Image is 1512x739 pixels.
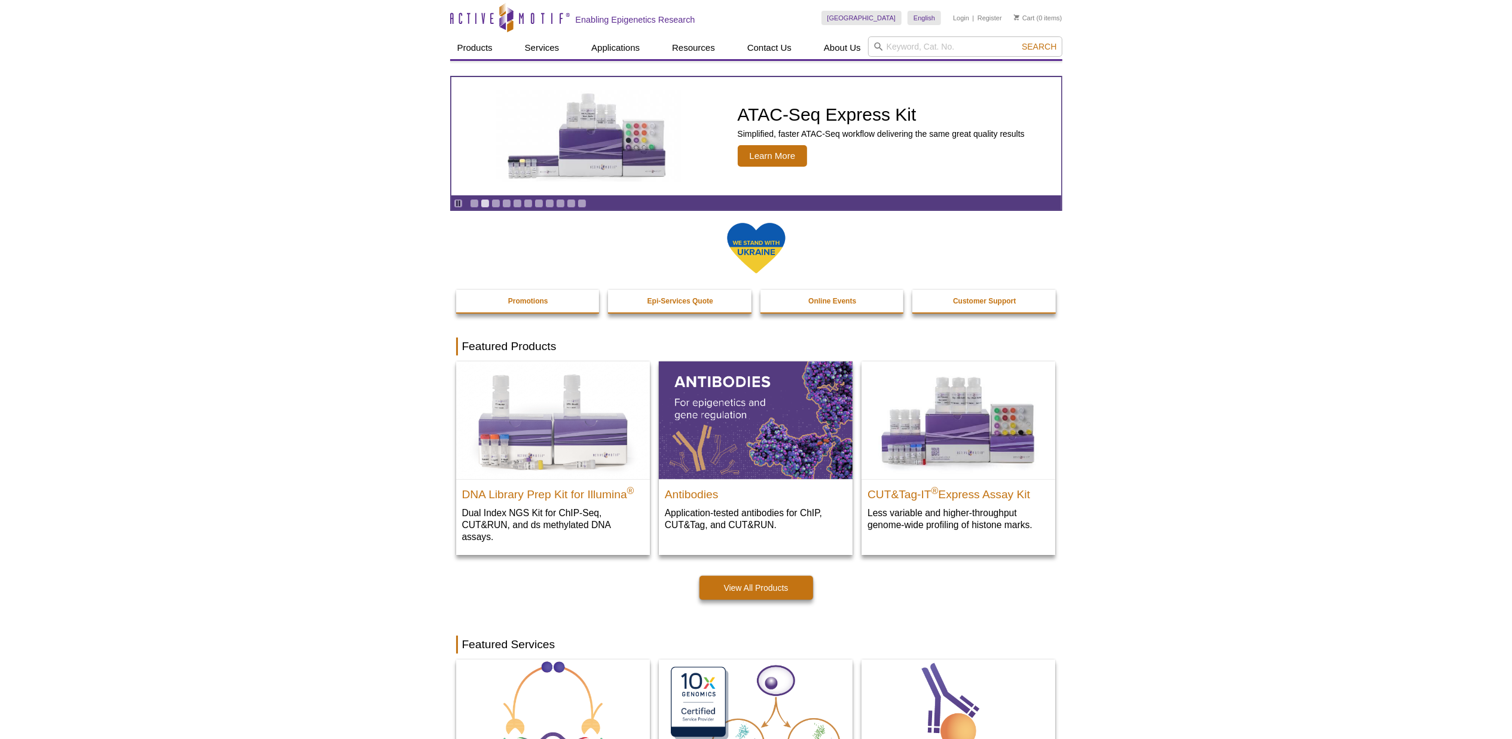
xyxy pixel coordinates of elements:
p: Dual Index NGS Kit for ChIP-Seq, CUT&RUN, and ds methylated DNA assays. [462,507,644,543]
a: Online Events [760,290,905,312]
button: Search [1018,41,1060,52]
a: Go to slide 5 [513,199,522,208]
p: Simplified, faster ATAC-Seq workflow delivering the same great quality results [738,128,1025,139]
li: (0 items) [1014,11,1062,25]
a: About Us [817,36,868,59]
a: Go to slide 6 [524,199,533,208]
a: ATAC-Seq Express Kit ATAC-Seq Express Kit Simplified, faster ATAC-Seq workflow delivering the sam... [451,77,1061,195]
sup: ® [627,485,634,495]
a: Go to slide 10 [567,199,576,208]
a: Login [953,14,969,22]
a: Cart [1014,14,1035,22]
a: Go to slide 7 [534,199,543,208]
a: Epi-Services Quote [608,290,753,312]
a: Go to slide 3 [491,199,500,208]
li: | [973,11,975,25]
a: Toggle autoplay [454,199,463,208]
h2: ATAC-Seq Express Kit [738,106,1025,124]
img: CUT&Tag-IT® Express Assay Kit [862,361,1055,479]
img: We Stand With Ukraine [726,222,786,275]
strong: Customer Support [953,297,1016,305]
img: DNA Library Prep Kit for Illumina [456,361,650,479]
a: Customer Support [912,290,1057,312]
h2: Featured Products [456,338,1056,355]
strong: Epi-Services Quote [647,297,713,305]
strong: Online Events [808,297,856,305]
a: Applications [584,36,647,59]
img: All Antibodies [659,361,853,479]
h2: Featured Services [456,636,1056,654]
p: Less variable and higher-throughput genome-wide profiling of histone marks​. [868,507,1049,531]
a: CUT&Tag-IT® Express Assay Kit CUT&Tag-IT®Express Assay Kit Less variable and higher-throughput ge... [862,361,1055,542]
img: Your Cart [1014,14,1019,20]
h2: Enabling Epigenetics Research [576,14,695,25]
h2: Antibodies [665,483,847,501]
a: Go to slide 4 [502,199,511,208]
a: Promotions [456,290,601,312]
a: Contact Us [740,36,799,59]
a: Go to slide 11 [578,199,587,208]
span: Learn More [738,145,808,167]
sup: ® [931,485,939,495]
a: Services [518,36,567,59]
h2: DNA Library Prep Kit for Illumina [462,483,644,501]
a: All Antibodies Antibodies Application-tested antibodies for ChIP, CUT&Tag, and CUT&RUN. [659,361,853,542]
article: ATAC-Seq Express Kit [451,77,1061,195]
a: Register [978,14,1002,22]
a: Go to slide 9 [556,199,565,208]
a: Go to slide 2 [481,199,490,208]
input: Keyword, Cat. No. [868,36,1062,57]
a: Products [450,36,500,59]
p: Application-tested antibodies for ChIP, CUT&Tag, and CUT&RUN. [665,507,847,531]
a: Go to slide 1 [470,199,479,208]
img: ATAC-Seq Express Kit [490,91,687,182]
a: English [908,11,941,25]
a: Go to slide 8 [545,199,554,208]
strong: Promotions [508,297,548,305]
a: View All Products [700,576,813,600]
a: [GEOGRAPHIC_DATA] [821,11,902,25]
h2: CUT&Tag-IT Express Assay Kit [868,483,1049,501]
a: Resources [665,36,722,59]
a: DNA Library Prep Kit for Illumina DNA Library Prep Kit for Illumina® Dual Index NGS Kit for ChIP-... [456,361,650,554]
span: Search [1022,42,1056,51]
